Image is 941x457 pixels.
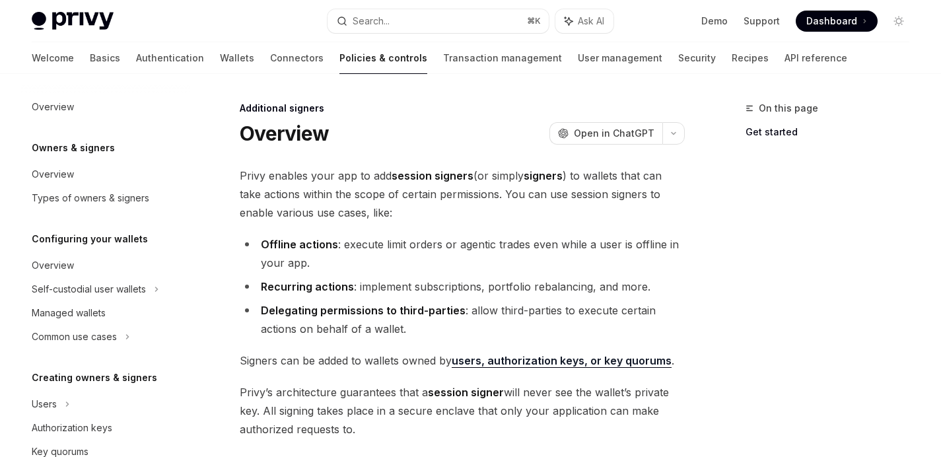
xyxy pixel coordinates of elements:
span: Privy enables your app to add (or simply ) to wallets that can take actions within the scope of c... [240,166,685,222]
div: Search... [353,13,390,29]
div: Authorization keys [32,420,112,436]
div: Users [32,396,57,412]
strong: Offline actions [261,238,338,251]
li: : execute limit orders or agentic trades even while a user is offline in your app. [240,235,685,272]
strong: session signer [428,386,504,399]
a: users, authorization keys, or key quorums [452,354,672,368]
a: User management [578,42,662,74]
a: API reference [784,42,847,74]
li: : implement subscriptions, portfolio rebalancing, and more. [240,277,685,296]
a: Overview [21,254,190,277]
button: Open in ChatGPT [549,122,662,145]
a: Basics [90,42,120,74]
div: Common use cases [32,329,117,345]
strong: Delegating permissions to third-parties [261,304,466,317]
a: Transaction management [443,42,562,74]
a: Authentication [136,42,204,74]
a: Security [678,42,716,74]
h5: Creating owners & signers [32,370,157,386]
span: On this page [759,100,818,116]
li: : allow third-parties to execute certain actions on behalf of a wallet. [240,301,685,338]
span: Privy’s architecture guarantees that a will never see the wallet’s private key. All signing takes... [240,383,685,439]
a: Overview [21,162,190,186]
strong: session signers [392,169,473,182]
h5: Configuring your wallets [32,231,148,247]
button: Ask AI [555,9,613,33]
a: Dashboard [796,11,878,32]
a: Demo [701,15,728,28]
span: Open in ChatGPT [574,127,654,140]
h1: Overview [240,122,329,145]
a: Welcome [32,42,74,74]
div: Self-custodial user wallets [32,281,146,297]
span: Ask AI [578,15,604,28]
a: Connectors [270,42,324,74]
div: Types of owners & signers [32,190,149,206]
strong: Recurring actions [261,280,354,293]
a: Types of owners & signers [21,186,190,210]
div: Overview [32,166,74,182]
span: Signers can be added to wallets owned by . [240,351,685,370]
a: Overview [21,95,190,119]
a: Authorization keys [21,416,190,440]
div: Managed wallets [32,305,106,321]
a: Policies & controls [339,42,427,74]
button: Search...⌘K [328,9,548,33]
img: light logo [32,12,114,30]
div: Overview [32,99,74,115]
a: Managed wallets [21,301,190,325]
span: Dashboard [806,15,857,28]
div: Overview [32,258,74,273]
a: Recipes [732,42,769,74]
button: Toggle dark mode [888,11,909,32]
a: Get started [746,122,920,143]
strong: signers [524,169,563,182]
a: Wallets [220,42,254,74]
span: ⌘ K [527,16,541,26]
h5: Owners & signers [32,140,115,156]
a: Support [744,15,780,28]
div: Additional signers [240,102,685,115]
